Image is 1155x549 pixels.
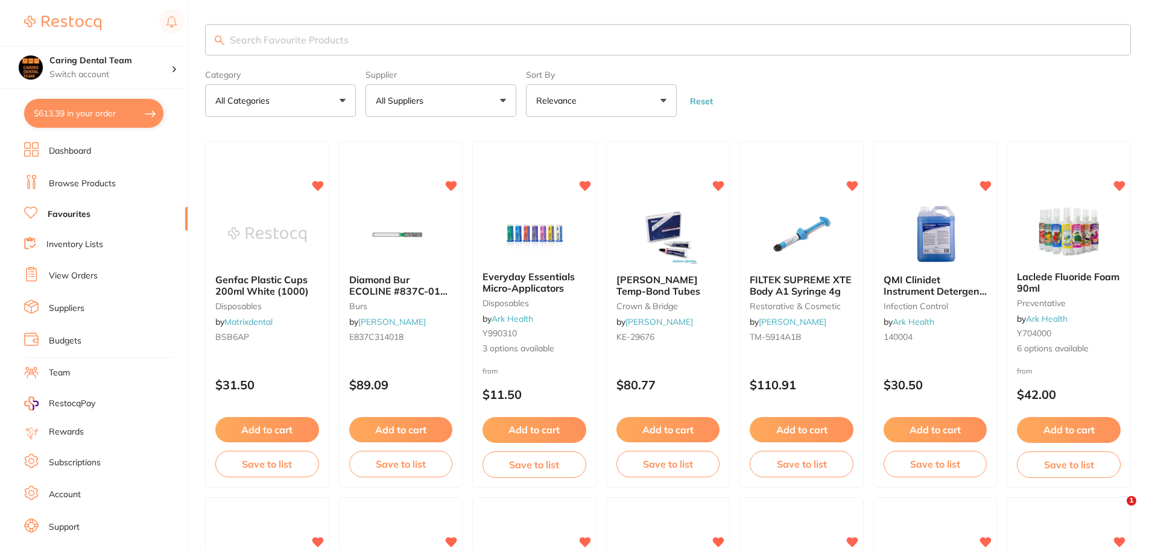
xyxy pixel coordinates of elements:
[884,417,987,442] button: Add to cart
[24,397,39,410] img: RestocqPay
[616,451,720,477] button: Save to list
[750,274,852,296] span: FILTEK SUPREME XTE Body A1 Syringe 4g
[628,204,707,265] img: Kerr Temp-Bond Tubes
[1017,298,1121,308] small: preventative
[536,95,581,107] p: Relevance
[215,301,319,311] small: disposables
[1017,343,1121,355] span: 6 options available
[215,331,249,342] span: BSB6AP
[365,84,516,117] button: All Suppliers
[349,316,426,327] span: by
[483,417,586,442] button: Add to cart
[49,398,95,410] span: RestocqPay
[762,204,841,265] img: FILTEK SUPREME XTE Body A1 Syringe 4g
[215,316,273,327] span: by
[1102,496,1131,525] iframe: Intercom live chat
[616,274,700,296] span: [PERSON_NAME] Temp-Bond Tubes
[24,397,95,410] a: RestocqPay
[215,417,319,442] button: Add to cart
[483,451,586,478] button: Save to list
[884,451,987,477] button: Save to list
[215,451,319,477] button: Save to list
[228,204,306,265] img: Genfac Plastic Cups 200ml White (1000)
[483,328,517,339] span: Y990310
[884,301,987,311] small: infection control
[616,274,720,296] b: Kerr Temp-Bond Tubes
[483,343,586,355] span: 3 options available
[49,303,84,315] a: Suppliers
[1026,313,1068,324] a: Ark Health
[349,274,448,319] span: Diamond Bur ECOLINE #837C-018 Long Cylinder FG Pack of 50
[1017,387,1121,401] p: $42.00
[349,417,453,442] button: Add to cart
[1017,417,1121,442] button: Add to cart
[483,298,586,308] small: disposables
[46,239,103,251] a: Inventory Lists
[215,274,319,296] b: Genfac Plastic Cups 200ml White (1000)
[750,331,802,342] span: TM-5914A1B
[205,84,356,117] button: All Categories
[49,69,171,81] p: Switch account
[49,426,84,438] a: Rewards
[1127,496,1136,506] span: 1
[224,316,273,327] a: Matrixdental
[24,99,163,128] button: $613.39 in your order
[1017,313,1068,324] span: by
[896,204,975,265] img: QMI Clinidet Instrument Detergent 5L
[616,301,720,311] small: crown & bridge
[893,316,934,327] a: Ark Health
[1017,271,1121,293] b: Laclede Fluoride Foam 90ml
[358,316,426,327] a: [PERSON_NAME]
[215,378,319,392] p: $31.50
[483,366,498,375] span: from
[625,316,693,327] a: [PERSON_NAME]
[483,271,575,293] span: Everyday Essentials Micro-Applicators
[24,16,101,30] img: Restocq Logo
[349,451,453,477] button: Save to list
[349,378,453,392] p: $89.09
[483,387,586,401] p: $11.50
[24,9,101,37] a: Restocq Logo
[1030,201,1108,262] img: Laclede Fluoride Foam 90ml
[492,313,533,324] a: Ark Health
[686,96,717,107] button: Reset
[750,274,853,296] b: FILTEK SUPREME XTE Body A1 Syringe 4g
[483,313,533,324] span: by
[49,335,81,347] a: Budgets
[750,417,853,442] button: Add to cart
[205,24,1131,55] input: Search Favourite Products
[349,331,403,342] span: E837C314018
[49,55,171,67] h4: Caring Dental Team
[19,55,43,80] img: Caring Dental Team
[1017,271,1119,293] span: Laclede Fluoride Foam 90ml
[1017,366,1033,375] span: from
[215,274,309,296] span: Genfac Plastic Cups 200ml White (1000)
[215,95,274,107] p: All Categories
[1017,451,1121,478] button: Save to list
[884,331,913,342] span: 140004
[495,201,574,262] img: Everyday Essentials Micro-Applicators
[884,274,987,296] b: QMI Clinidet Instrument Detergent 5L
[884,378,987,392] p: $30.50
[750,378,853,392] p: $110.91
[759,316,826,327] a: [PERSON_NAME]
[616,378,720,392] p: $80.77
[483,271,586,293] b: Everyday Essentials Micro-Applicators
[750,316,826,327] span: by
[884,274,987,308] span: QMI Clinidet Instrument Detergent 5L
[526,70,677,80] label: Sort By
[48,209,90,221] a: Favourites
[49,367,70,379] a: Team
[49,145,91,157] a: Dashboard
[361,204,440,265] img: Diamond Bur ECOLINE #837C-018 Long Cylinder FG Pack of 50
[365,70,516,80] label: Supplier
[205,70,356,80] label: Category
[526,84,677,117] button: Relevance
[616,316,693,327] span: by
[349,274,453,296] b: Diamond Bur ECOLINE #837C-018 Long Cylinder FG Pack of 50
[49,489,81,501] a: Account
[616,331,654,342] span: KE-29676
[884,316,934,327] span: by
[49,178,116,190] a: Browse Products
[49,457,101,469] a: Subscriptions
